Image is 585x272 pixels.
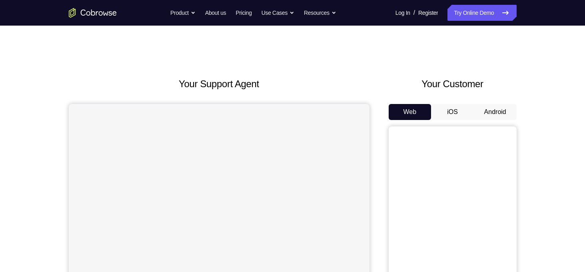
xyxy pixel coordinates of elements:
[413,8,415,18] span: /
[69,77,369,91] h2: Your Support Agent
[170,5,196,21] button: Product
[304,5,336,21] button: Resources
[389,104,431,120] button: Web
[389,77,517,91] h2: Your Customer
[205,5,226,21] a: About us
[447,5,516,21] a: Try Online Demo
[262,5,294,21] button: Use Cases
[418,5,438,21] a: Register
[69,8,117,18] a: Go to the home page
[236,5,252,21] a: Pricing
[474,104,517,120] button: Android
[395,5,410,21] a: Log In
[431,104,474,120] button: iOS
